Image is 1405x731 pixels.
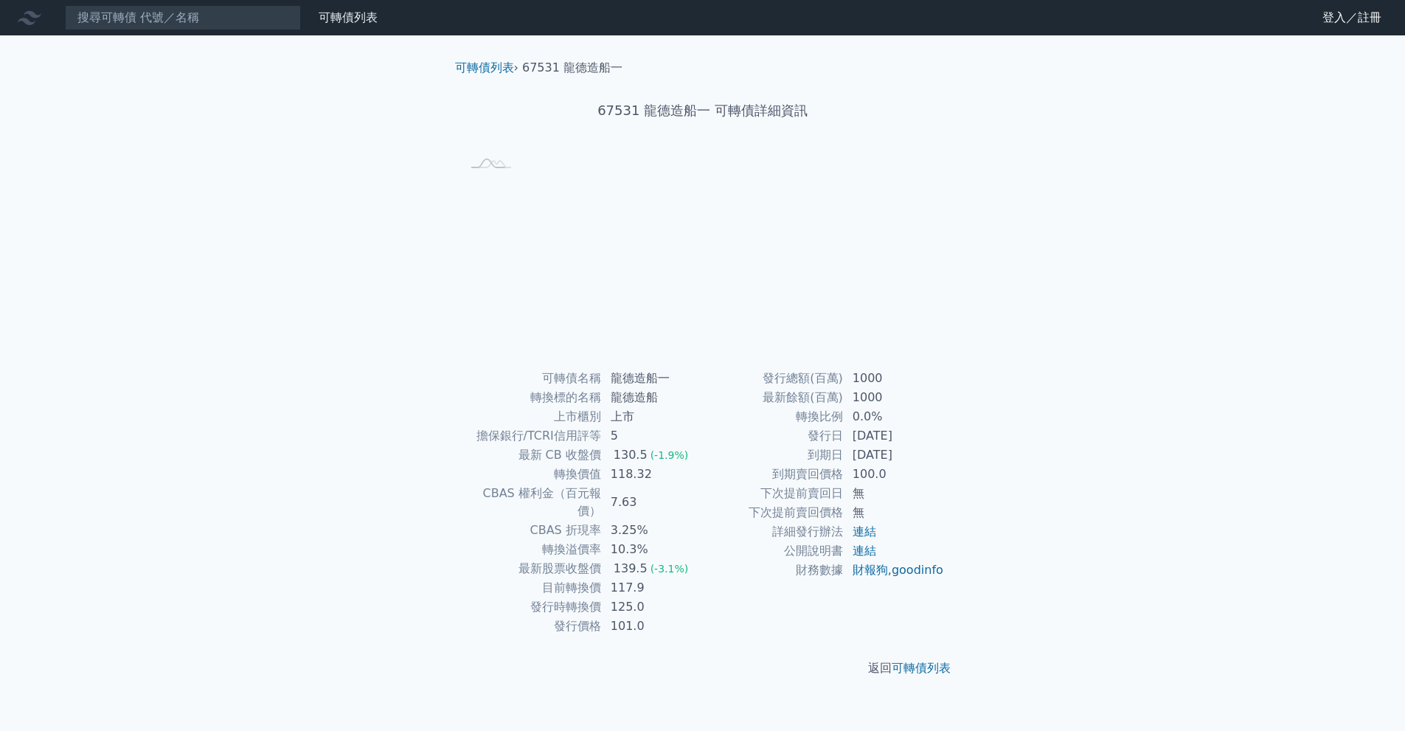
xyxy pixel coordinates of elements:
[703,446,844,465] td: 到期日
[844,426,945,446] td: [DATE]
[461,540,602,559] td: 轉換溢價率
[461,446,602,465] td: 最新 CB 收盤價
[461,426,602,446] td: 擔保銀行/TCRI信用評等
[853,544,876,558] a: 連結
[461,465,602,484] td: 轉換價值
[892,661,951,675] a: 可轉債列表
[703,484,844,503] td: 下次提前賣回日
[602,426,703,446] td: 5
[611,560,651,578] div: 139.5
[461,617,602,636] td: 發行價格
[602,369,703,388] td: 龍德造船一
[844,369,945,388] td: 1000
[844,503,945,522] td: 無
[461,578,602,597] td: 目前轉換價
[703,541,844,561] td: 公開說明書
[602,388,703,407] td: 龍德造船
[455,60,514,75] a: 可轉債列表
[602,597,703,617] td: 125.0
[602,521,703,540] td: 3.25%
[602,407,703,426] td: 上市
[455,59,518,77] li: ›
[602,540,703,559] td: 10.3%
[703,388,844,407] td: 最新餘額(百萬)
[611,446,651,464] div: 130.5
[853,524,876,538] a: 連結
[461,407,602,426] td: 上市櫃別
[703,426,844,446] td: 發行日
[65,5,301,30] input: 搜尋可轉債 代號／名稱
[602,465,703,484] td: 118.32
[522,59,622,77] li: 67531 龍德造船一
[443,100,962,121] h1: 67531 龍德造船一 可轉債詳細資訊
[892,563,943,577] a: goodinfo
[844,484,945,503] td: 無
[1311,6,1393,30] a: 登入／註冊
[651,563,689,575] span: (-3.1%)
[319,10,378,24] a: 可轉債列表
[461,369,602,388] td: 可轉債名稱
[853,563,888,577] a: 財報狗
[844,407,945,426] td: 0.0%
[703,465,844,484] td: 到期賣回價格
[602,617,703,636] td: 101.0
[703,407,844,426] td: 轉換比例
[461,521,602,540] td: CBAS 折現率
[844,446,945,465] td: [DATE]
[844,388,945,407] td: 1000
[703,522,844,541] td: 詳細發行辦法
[703,503,844,522] td: 下次提前賣回價格
[703,561,844,580] td: 財務數據
[844,465,945,484] td: 100.0
[602,578,703,597] td: 117.9
[461,484,602,521] td: CBAS 權利金（百元報價）
[651,449,689,461] span: (-1.9%)
[461,388,602,407] td: 轉換標的名稱
[443,659,962,677] p: 返回
[844,561,945,580] td: ,
[461,597,602,617] td: 發行時轉換價
[602,484,703,521] td: 7.63
[461,559,602,578] td: 最新股票收盤價
[703,369,844,388] td: 發行總額(百萬)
